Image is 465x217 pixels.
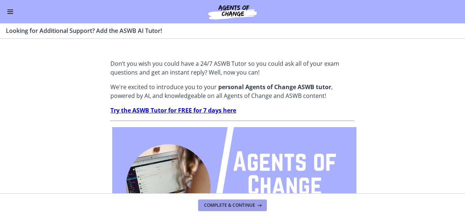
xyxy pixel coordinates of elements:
[218,83,331,91] strong: personal Agents of Change ASWB tutor
[110,59,355,77] p: Don’t you wish you could have a 24/7 ASWB Tutor so you could ask all of your exam questions and g...
[198,199,267,211] button: Complete & continue
[110,106,236,114] a: Try the ASWB Tutor for FREE for 7 days here
[204,202,255,208] span: Complete & continue
[6,7,15,16] button: Enable menu
[189,3,276,20] img: Agents of Change
[6,26,450,35] h3: Looking for Additional Support? Add the ASWB AI Tutor!
[110,83,355,100] p: We're excited to introduce you to your , powered by AI, and knowledgeable on all Agents of Change...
